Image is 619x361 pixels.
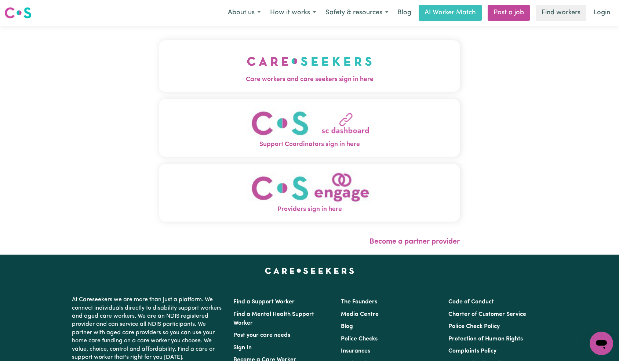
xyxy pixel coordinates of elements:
span: Support Coordinators sign in here [159,140,460,149]
a: Post a job [488,5,530,21]
a: Login [589,5,615,21]
a: Charter of Customer Service [448,311,526,317]
a: Protection of Human Rights [448,336,523,342]
a: Become a partner provider [369,238,460,245]
a: Blog [341,324,353,329]
a: Careseekers logo [4,4,32,21]
a: Careseekers home page [265,268,354,274]
a: AI Worker Match [419,5,482,21]
a: Police Check Policy [448,324,500,329]
a: Complaints Policy [448,348,496,354]
a: Media Centre [341,311,379,317]
a: The Founders [341,299,377,305]
button: Providers sign in here [159,164,460,222]
iframe: Button to launch messaging window [590,332,613,355]
a: Find a Mental Health Support Worker [233,311,314,326]
a: Find a Support Worker [233,299,295,305]
button: Support Coordinators sign in here [159,99,460,157]
span: Care workers and care seekers sign in here [159,75,460,84]
a: Code of Conduct [448,299,494,305]
a: Insurances [341,348,370,354]
button: About us [223,5,265,21]
a: Find workers [536,5,586,21]
button: Safety & resources [321,5,393,21]
button: Care workers and care seekers sign in here [159,40,460,92]
a: Blog [393,5,416,21]
a: Sign In [233,345,252,351]
a: Police Checks [341,336,378,342]
button: How it works [265,5,321,21]
a: Post your care needs [233,332,290,338]
img: Careseekers logo [4,6,32,19]
span: Providers sign in here [159,205,460,214]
